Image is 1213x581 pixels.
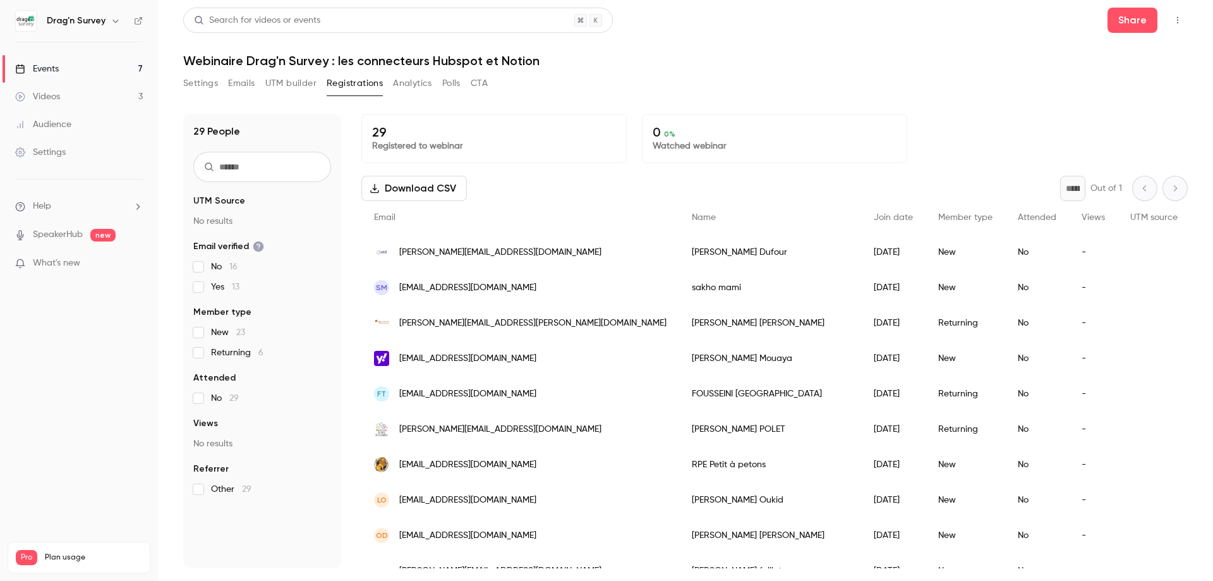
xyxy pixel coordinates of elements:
[1005,447,1069,482] div: No
[211,326,245,339] span: New
[1069,341,1118,376] div: -
[1090,182,1122,195] p: Out of 1
[15,63,59,75] div: Events
[183,73,218,94] button: Settings
[926,447,1005,482] div: New
[1107,8,1157,33] button: Share
[211,281,239,293] span: Yes
[653,140,896,152] p: Watched webinar
[15,118,71,131] div: Audience
[442,73,461,94] button: Polls
[374,213,395,222] span: Email
[399,317,667,330] span: [PERSON_NAME][EMAIL_ADDRESS][PERSON_NAME][DOMAIN_NAME]
[1005,305,1069,341] div: No
[90,229,116,242] span: new
[377,494,387,506] span: LO
[229,262,238,271] span: 16
[1069,305,1118,341] div: -
[399,388,536,401] span: [EMAIL_ADDRESS][DOMAIN_NAME]
[374,245,389,260] img: aidobservatoire.fr
[374,422,389,437] img: missionlocalecoutances.fr
[1005,412,1069,447] div: No
[194,14,320,27] div: Search for videos or events
[692,213,716,222] span: Name
[374,563,389,578] img: naval-group.com
[193,372,236,384] span: Attended
[1069,412,1118,447] div: -
[679,482,861,518] div: [PERSON_NAME] Oukid
[128,258,143,269] iframe: Noticeable Trigger
[926,270,1005,305] div: New
[1005,270,1069,305] div: No
[236,328,245,337] span: 23
[211,346,263,359] span: Returning
[242,485,251,494] span: 29
[861,235,926,270] div: [DATE]
[1069,235,1118,270] div: -
[361,176,467,201] button: Download CSV
[1018,213,1056,222] span: Attended
[33,228,83,242] a: SpeakerHub
[399,565,601,578] span: [PERSON_NAME][EMAIL_ADDRESS][DOMAIN_NAME]
[193,463,229,475] span: Referrer
[926,376,1005,412] div: Returning
[926,341,1005,376] div: New
[861,270,926,305] div: [DATE]
[938,213,993,222] span: Member type
[1005,235,1069,270] div: No
[679,341,861,376] div: [PERSON_NAME] Mouaya
[679,447,861,482] div: RPE Petit à petons
[193,215,331,228] p: No results
[265,73,317,94] button: UTM builder
[374,457,389,472] img: ville-arles.fr
[16,11,36,31] img: Drag'n Survey
[15,90,60,103] div: Videos
[45,553,142,563] span: Plan usage
[374,315,389,331] img: voixpubliques.com
[399,352,536,365] span: [EMAIL_ADDRESS][DOMAIN_NAME]
[47,15,106,27] h6: Drag'n Survey
[211,260,238,273] span: No
[372,140,616,152] p: Registered to webinar
[393,73,432,94] button: Analytics
[193,240,264,253] span: Email verified
[926,412,1005,447] div: Returning
[15,200,143,213] li: help-dropdown-opener
[1005,376,1069,412] div: No
[193,195,245,207] span: UTM Source
[193,306,251,319] span: Member type
[399,246,601,259] span: [PERSON_NAME][EMAIL_ADDRESS][DOMAIN_NAME]
[1069,270,1118,305] div: -
[679,235,861,270] div: [PERSON_NAME] Dufour
[258,348,263,357] span: 6
[376,530,388,541] span: OD
[861,341,926,376] div: [DATE]
[16,550,37,565] span: Pro
[15,146,66,159] div: Settings
[376,282,387,293] span: sm
[926,235,1005,270] div: New
[926,305,1005,341] div: Returning
[664,130,675,138] span: 0 %
[679,376,861,412] div: FOUSSEINI [GEOGRAPHIC_DATA]
[1082,213,1105,222] span: Views
[193,124,240,139] h1: 29 People
[327,73,383,94] button: Registrations
[1069,376,1118,412] div: -
[399,458,536,472] span: [EMAIL_ADDRESS][DOMAIN_NAME]
[193,437,331,450] p: No results
[211,483,251,496] span: Other
[861,518,926,553] div: [DATE]
[926,482,1005,518] div: New
[1130,213,1178,222] span: UTM source
[1005,482,1069,518] div: No
[211,392,239,405] span: No
[861,447,926,482] div: [DATE]
[926,518,1005,553] div: New
[861,412,926,447] div: [DATE]
[1069,482,1118,518] div: -
[861,376,926,412] div: [DATE]
[399,281,536,295] span: [EMAIL_ADDRESS][DOMAIN_NAME]
[228,73,255,94] button: Emails
[861,482,926,518] div: [DATE]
